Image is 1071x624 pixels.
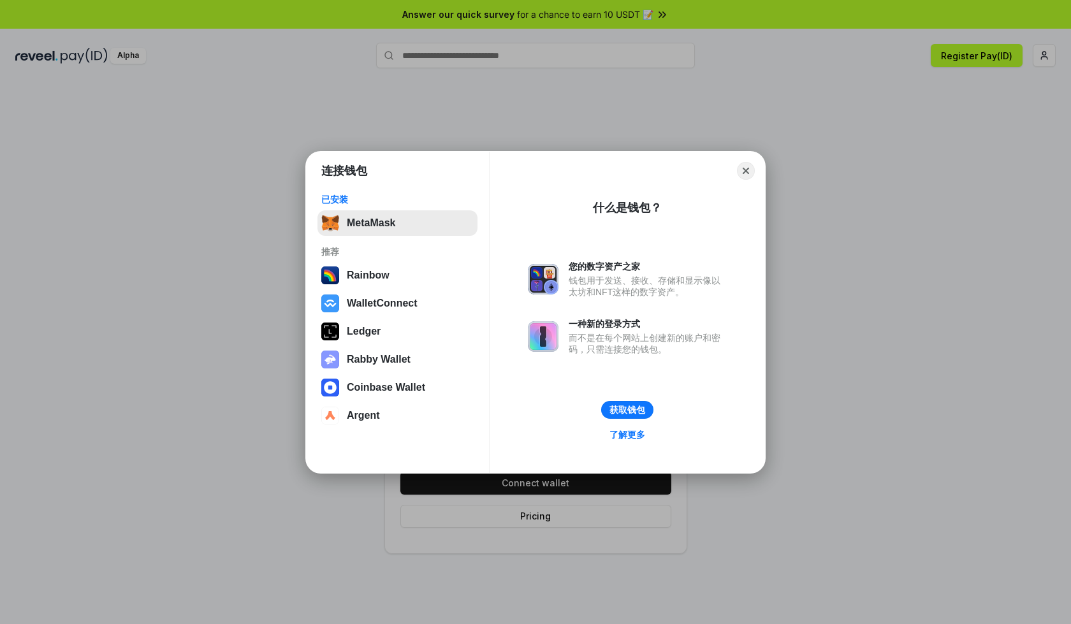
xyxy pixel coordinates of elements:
[569,332,727,355] div: 而不是在每个网站上创建新的账户和密码，只需连接您的钱包。
[321,194,474,205] div: 已安装
[737,162,755,180] button: Close
[321,323,339,340] img: svg+xml,%3Csvg%20xmlns%3D%22http%3A%2F%2Fwww.w3.org%2F2000%2Fsvg%22%20width%3D%2228%22%20height%3...
[569,261,727,272] div: 您的数字资产之家
[609,429,645,440] div: 了解更多
[569,318,727,330] div: 一种新的登录方式
[317,210,477,236] button: MetaMask
[528,264,558,294] img: svg+xml,%3Csvg%20xmlns%3D%22http%3A%2F%2Fwww.w3.org%2F2000%2Fsvg%22%20fill%3D%22none%22%20viewBox...
[321,294,339,312] img: svg+xml,%3Csvg%20width%3D%2228%22%20height%3D%2228%22%20viewBox%3D%220%200%2028%2028%22%20fill%3D...
[321,407,339,424] img: svg+xml,%3Csvg%20width%3D%2228%22%20height%3D%2228%22%20viewBox%3D%220%200%2028%2028%22%20fill%3D...
[317,375,477,400] button: Coinbase Wallet
[321,379,339,396] img: svg+xml,%3Csvg%20width%3D%2228%22%20height%3D%2228%22%20viewBox%3D%220%200%2028%2028%22%20fill%3D...
[321,163,367,178] h1: 连接钱包
[321,266,339,284] img: svg+xml,%3Csvg%20width%3D%22120%22%20height%3D%22120%22%20viewBox%3D%220%200%20120%20120%22%20fil...
[593,200,662,215] div: 什么是钱包？
[347,217,395,229] div: MetaMask
[609,404,645,416] div: 获取钱包
[347,382,425,393] div: Coinbase Wallet
[317,347,477,372] button: Rabby Wallet
[602,426,653,443] a: 了解更多
[317,291,477,316] button: WalletConnect
[569,275,727,298] div: 钱包用于发送、接收、存储和显示像以太坊和NFT这样的数字资产。
[347,410,380,421] div: Argent
[321,246,474,258] div: 推荐
[317,403,477,428] button: Argent
[347,270,390,281] div: Rainbow
[601,401,653,419] button: 获取钱包
[321,214,339,232] img: svg+xml,%3Csvg%20fill%3D%22none%22%20height%3D%2233%22%20viewBox%3D%220%200%2035%2033%22%20width%...
[347,326,381,337] div: Ledger
[317,319,477,344] button: Ledger
[347,354,411,365] div: Rabby Wallet
[347,298,418,309] div: WalletConnect
[317,263,477,288] button: Rainbow
[528,321,558,352] img: svg+xml,%3Csvg%20xmlns%3D%22http%3A%2F%2Fwww.w3.org%2F2000%2Fsvg%22%20fill%3D%22none%22%20viewBox...
[321,351,339,368] img: svg+xml,%3Csvg%20xmlns%3D%22http%3A%2F%2Fwww.w3.org%2F2000%2Fsvg%22%20fill%3D%22none%22%20viewBox...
